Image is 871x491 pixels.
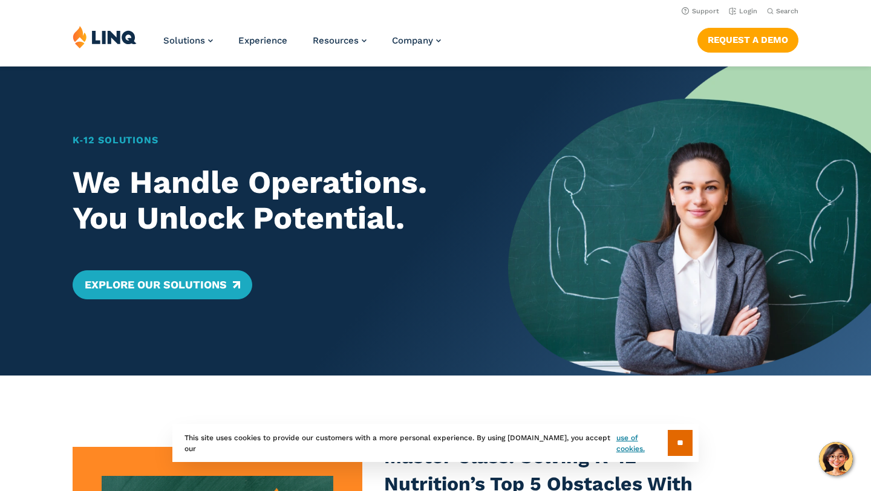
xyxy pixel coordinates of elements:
[819,442,853,476] button: Hello, have a question? Let’s chat.
[73,133,472,148] h1: K‑12 Solutions
[697,25,798,52] nav: Button Navigation
[682,7,719,15] a: Support
[616,432,668,454] a: use of cookies.
[163,35,205,46] span: Solutions
[392,35,441,46] a: Company
[313,35,367,46] a: Resources
[73,25,137,48] img: LINQ | K‑12 Software
[73,164,472,237] h2: We Handle Operations. You Unlock Potential.
[73,270,252,299] a: Explore Our Solutions
[238,35,287,46] a: Experience
[508,67,871,376] img: Home Banner
[776,7,798,15] span: Search
[729,7,757,15] a: Login
[767,7,798,16] button: Open Search Bar
[163,25,441,65] nav: Primary Navigation
[697,28,798,52] a: Request a Demo
[163,35,213,46] a: Solutions
[392,35,433,46] span: Company
[172,424,699,462] div: This site uses cookies to provide our customers with a more personal experience. By using [DOMAIN...
[313,35,359,46] span: Resources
